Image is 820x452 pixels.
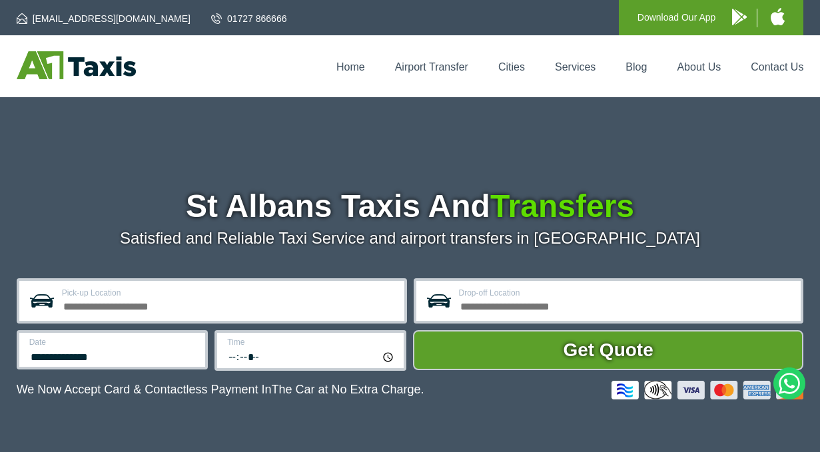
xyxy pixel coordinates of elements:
[677,61,721,73] a: About Us
[271,383,424,396] span: The Car at No Extra Charge.
[637,9,716,26] p: Download Our App
[498,61,525,73] a: Cities
[227,338,396,346] label: Time
[555,61,596,73] a: Services
[771,8,785,25] img: A1 Taxis iPhone App
[17,190,804,222] h1: St Albans Taxis And
[62,289,396,297] label: Pick-up Location
[732,9,747,25] img: A1 Taxis Android App
[490,188,634,224] span: Transfers
[625,61,647,73] a: Blog
[751,61,803,73] a: Contact Us
[17,229,804,248] p: Satisfied and Reliable Taxi Service and airport transfers in [GEOGRAPHIC_DATA]
[612,381,803,399] img: Credit And Debit Cards
[459,289,793,297] label: Drop-off Location
[211,12,287,25] a: 01727 866666
[29,338,198,346] label: Date
[17,51,136,79] img: A1 Taxis St Albans LTD
[413,330,804,370] button: Get Quote
[336,61,365,73] a: Home
[395,61,468,73] a: Airport Transfer
[17,12,191,25] a: [EMAIL_ADDRESS][DOMAIN_NAME]
[17,383,424,397] p: We Now Accept Card & Contactless Payment In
